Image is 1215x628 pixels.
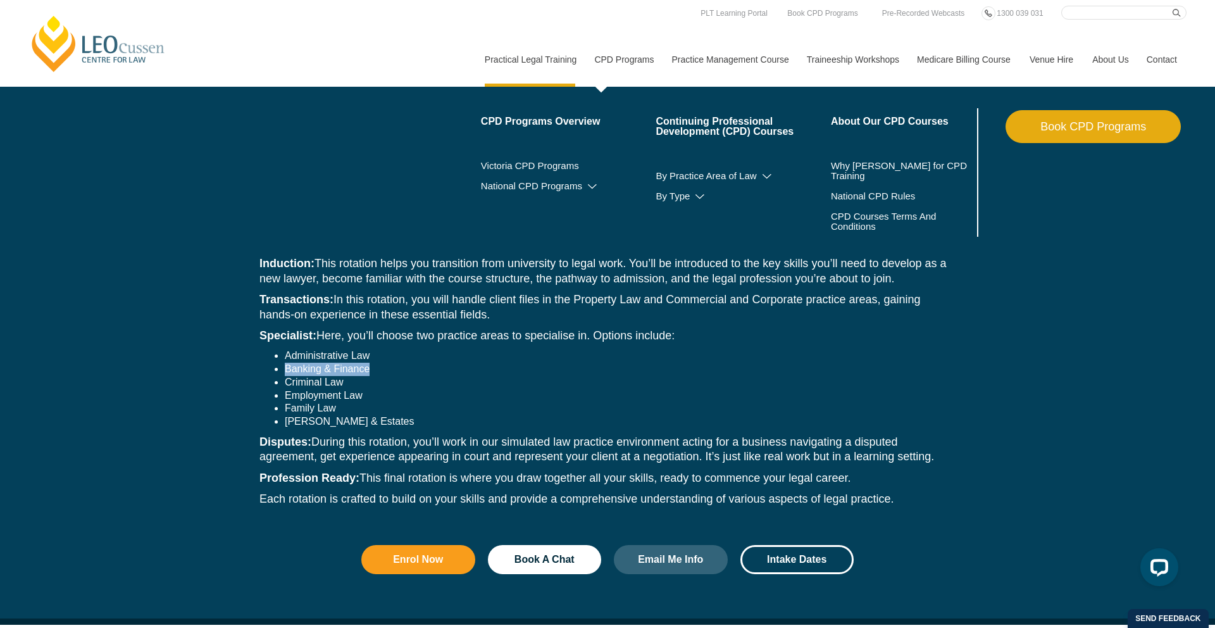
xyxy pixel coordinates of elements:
a: National CPD Programs [481,181,656,191]
a: PLT Learning Portal [697,6,771,20]
a: About Us [1083,32,1137,87]
li: Banking & Finance [285,363,956,376]
a: CPD Programs [585,32,662,87]
a: National CPD Rules [831,191,975,201]
p: This final rotation is where you draw together all your skills, ready to commence your legal career. [259,471,956,486]
strong: Disputes: [259,436,311,448]
a: Email Me Info [614,545,728,574]
span: Book A Chat [514,555,575,565]
iframe: LiveChat chat widget [1130,543,1183,596]
span: Email Me Info [638,555,703,565]
span: 1300 039 031 [997,9,1043,18]
a: Pre-Recorded Webcasts [879,6,968,20]
li: Employment Law [285,389,956,403]
a: Book A Chat [488,545,602,574]
li: Family Law [285,402,956,415]
strong: Specialist: [259,329,316,342]
a: Intake Dates [740,545,854,574]
a: About Our CPD Courses [831,116,975,127]
strong: Transactions: [259,293,333,306]
a: CPD Programs Overview [481,116,656,127]
a: By Type [656,191,831,201]
p: Here, you’ll choose two practice areas to specialise in. Options include: [259,329,956,343]
span: Enrol Now [393,555,443,565]
a: By Practice Area of Law [656,171,831,181]
p: This rotation helps you transition from university to legal work. You’ll be introduced to the key... [259,256,956,286]
a: CPD Courses Terms And Conditions [831,211,943,232]
a: Book CPD Programs [784,6,861,20]
a: Enrol Now [361,545,475,574]
p: During this rotation, you’ll work in our simulated law practice environment acting for a business... [259,435,956,465]
a: 1300 039 031 [994,6,1046,20]
a: Practical Legal Training [475,32,585,87]
strong: Induction: [259,257,315,270]
a: Traineeship Workshops [797,32,907,87]
strong: Profession Ready: [259,472,359,484]
a: [PERSON_NAME] Centre for Law [28,14,168,73]
a: Victoria CPD Programs [481,161,656,171]
a: Medicare Billing Course [907,32,1020,87]
li: [PERSON_NAME] & Estates [285,415,956,429]
a: Venue Hire [1020,32,1083,87]
a: Book CPD Programs [1006,110,1181,143]
p: In this rotation, you will handle client files in the Property Law and Commercial and Corporate p... [259,292,956,322]
p: Each rotation is crafted to build on your skills and provide a comprehensive understanding of var... [259,492,956,506]
a: Practice Management Course [663,32,797,87]
a: Why [PERSON_NAME] for CPD Training [831,161,975,181]
a: Contact [1137,32,1187,87]
a: Continuing Professional Development (CPD) Courses [656,116,831,137]
li: Administrative Law [285,349,956,363]
span: Intake Dates [767,555,826,565]
li: Criminal Law [285,376,956,389]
